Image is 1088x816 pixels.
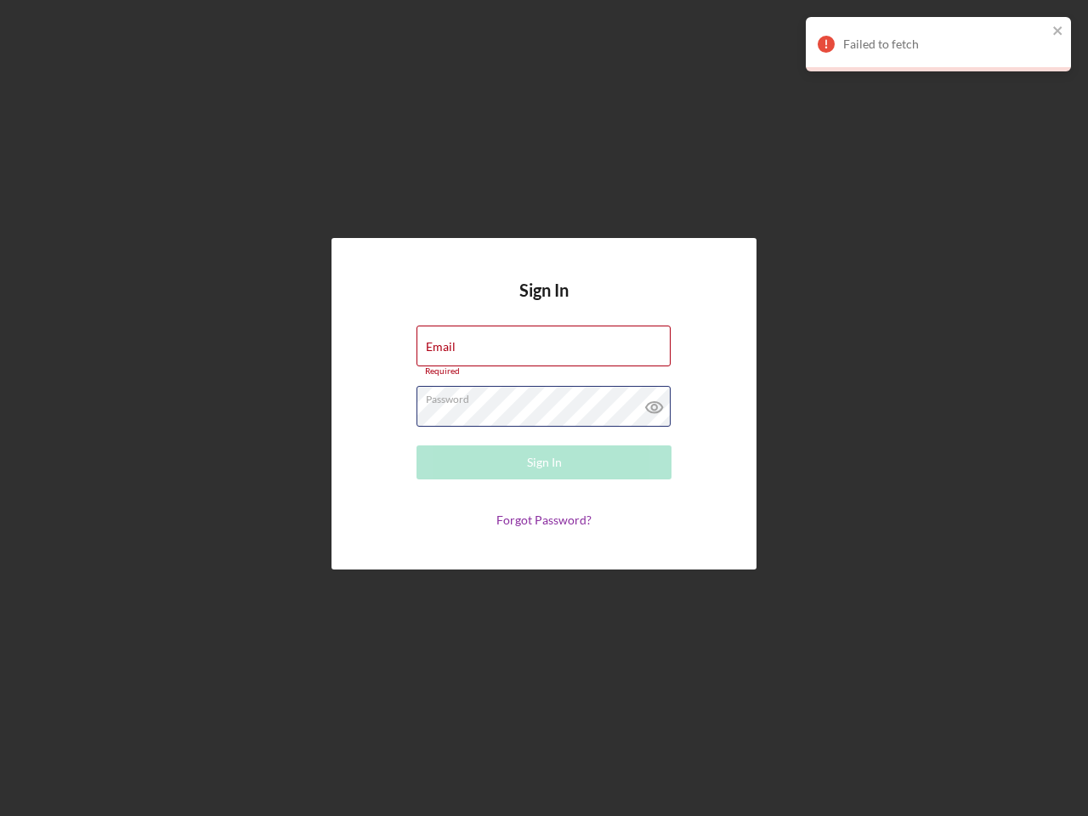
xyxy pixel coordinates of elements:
div: Sign In [527,445,562,479]
label: Password [426,387,671,405]
a: Forgot Password? [496,513,592,527]
h4: Sign In [519,280,569,326]
label: Email [426,340,456,354]
div: Failed to fetch [843,37,1047,51]
div: Required [416,366,671,377]
button: close [1052,24,1064,40]
button: Sign In [416,445,671,479]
